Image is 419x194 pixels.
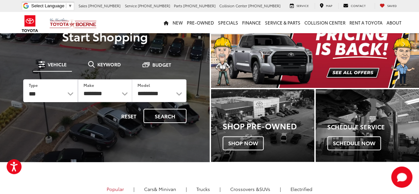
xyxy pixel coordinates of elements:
[327,136,381,150] span: Schedule Now
[347,12,385,33] a: Rent a Toyota
[83,82,94,88] label: Make
[125,3,137,8] span: Service
[375,3,402,9] a: My Saved Vehicles
[387,3,397,8] span: Saved
[211,89,314,162] a: Shop Pre-Owned Shop Now
[316,89,419,162] div: Toyota
[219,3,247,8] span: Collision Center
[223,121,314,130] h3: Shop Pre-Owned
[278,186,283,192] li: |
[296,3,309,8] span: Service
[174,3,182,8] span: Parts
[185,12,216,33] a: Pre-Owned
[143,109,186,123] button: Search
[132,186,136,192] li: |
[248,3,281,8] span: [PHONE_NUMBER]
[391,166,412,188] button: Toggle Chat Window
[137,82,150,88] label: Model
[240,12,263,33] a: Finance
[302,12,347,33] a: Collision Center
[31,3,72,8] a: Select Language​
[184,186,188,192] li: |
[211,89,314,162] div: Toyota
[171,12,185,33] a: New
[388,13,419,75] button: Click to view next picture.
[391,166,412,188] svg: Start Chat
[31,3,64,8] span: Select Language
[223,136,264,150] span: Shop Now
[49,18,97,30] img: Vic Vaughan Toyota of Boerne
[315,3,337,9] a: Map
[385,12,403,33] a: About
[162,12,171,33] a: Home
[18,13,42,34] img: Toyota
[48,62,67,67] span: Vehicle
[351,3,366,8] span: Contact
[152,62,171,67] span: Budget
[263,12,302,33] a: Service & Parts: Opens in a new tab
[218,186,222,192] li: |
[230,186,259,192] span: Crossovers &
[138,3,170,8] span: [PHONE_NUMBER]
[14,30,196,43] p: Start Shopping
[183,3,216,8] span: [PHONE_NUMBER]
[326,3,332,8] span: Map
[79,3,87,8] span: Sales
[97,62,121,67] span: Keyword
[285,3,314,9] a: Service
[116,109,142,123] button: Reset
[216,12,240,33] a: Specials
[88,3,121,8] span: [PHONE_NUMBER]
[68,3,72,8] span: ▼
[29,82,38,88] label: Type
[327,124,419,130] h4: Schedule Service
[338,3,371,9] a: Contact
[316,89,419,162] a: Schedule Service Schedule Now
[211,13,242,75] button: Click to view previous picture.
[154,186,176,192] span: & Minivan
